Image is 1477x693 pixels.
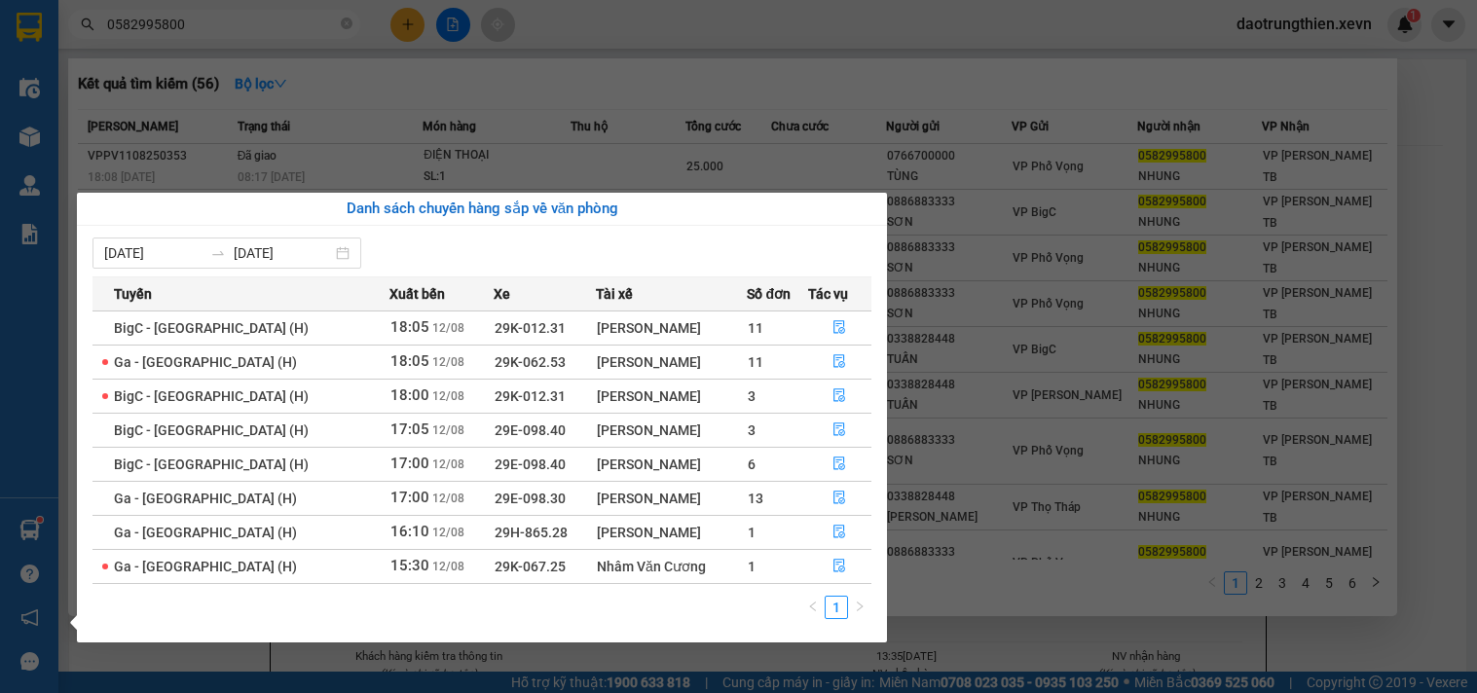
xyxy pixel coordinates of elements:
[597,317,747,339] div: [PERSON_NAME]
[432,457,464,471] span: 12/08
[832,320,846,336] span: file-done
[234,242,332,264] input: Đến ngày
[495,456,566,472] span: 29E-098.40
[597,556,747,577] div: Nhâm Văn Cương
[104,242,203,264] input: Từ ngày
[390,557,429,574] span: 15:30
[432,526,464,539] span: 12/08
[494,283,510,305] span: Xe
[748,320,763,336] span: 11
[747,283,791,305] span: Số đơn
[92,198,871,221] div: Danh sách chuyến hàng sắp về văn phòng
[832,559,846,574] span: file-done
[210,245,226,261] span: swap-right
[832,525,846,540] span: file-done
[114,283,152,305] span: Tuyến
[597,351,747,373] div: [PERSON_NAME]
[495,525,568,540] span: 29H-865.28
[114,422,309,438] span: BigC - [GEOGRAPHIC_DATA] (H)
[597,419,747,441] div: [PERSON_NAME]
[807,601,819,612] span: left
[748,422,756,438] span: 3
[809,312,871,344] button: file-done
[432,389,464,403] span: 12/08
[597,385,747,407] div: [PERSON_NAME]
[854,601,866,612] span: right
[495,491,566,506] span: 29E-098.30
[210,245,226,261] span: to
[390,352,429,370] span: 18:05
[832,456,846,472] span: file-done
[390,489,429,506] span: 17:00
[114,559,297,574] span: Ga - [GEOGRAPHIC_DATA] (H)
[832,491,846,506] span: file-done
[597,454,747,475] div: [PERSON_NAME]
[390,455,429,472] span: 17:00
[114,525,297,540] span: Ga - [GEOGRAPHIC_DATA] (H)
[748,491,763,506] span: 13
[432,321,464,335] span: 12/08
[809,415,871,446] button: file-done
[809,551,871,582] button: file-done
[832,354,846,370] span: file-done
[597,522,747,543] div: [PERSON_NAME]
[832,422,846,438] span: file-done
[495,320,566,336] span: 29K-012.31
[114,456,309,472] span: BigC - [GEOGRAPHIC_DATA] (H)
[801,596,825,619] button: left
[825,596,848,619] li: 1
[809,449,871,480] button: file-done
[808,283,848,305] span: Tác vụ
[809,346,871,378] button: file-done
[390,420,429,438] span: 17:05
[748,354,763,370] span: 11
[597,488,747,509] div: [PERSON_NAME]
[809,381,871,412] button: file-done
[495,388,566,404] span: 29K-012.31
[826,597,847,618] a: 1
[495,559,566,574] span: 29K-067.25
[432,560,464,573] span: 12/08
[748,456,756,472] span: 6
[801,596,825,619] li: Previous Page
[114,388,309,404] span: BigC - [GEOGRAPHIC_DATA] (H)
[809,517,871,548] button: file-done
[114,354,297,370] span: Ga - [GEOGRAPHIC_DATA] (H)
[432,423,464,437] span: 12/08
[390,318,429,336] span: 18:05
[389,283,445,305] span: Xuất bến
[432,492,464,505] span: 12/08
[848,596,871,619] li: Next Page
[748,559,756,574] span: 1
[390,386,429,404] span: 18:00
[848,596,871,619] button: right
[432,355,464,369] span: 12/08
[390,523,429,540] span: 16:10
[114,491,297,506] span: Ga - [GEOGRAPHIC_DATA] (H)
[596,283,633,305] span: Tài xế
[748,525,756,540] span: 1
[495,354,566,370] span: 29K-062.53
[748,388,756,404] span: 3
[495,422,566,438] span: 29E-098.40
[832,388,846,404] span: file-done
[809,483,871,514] button: file-done
[114,320,309,336] span: BigC - [GEOGRAPHIC_DATA] (H)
